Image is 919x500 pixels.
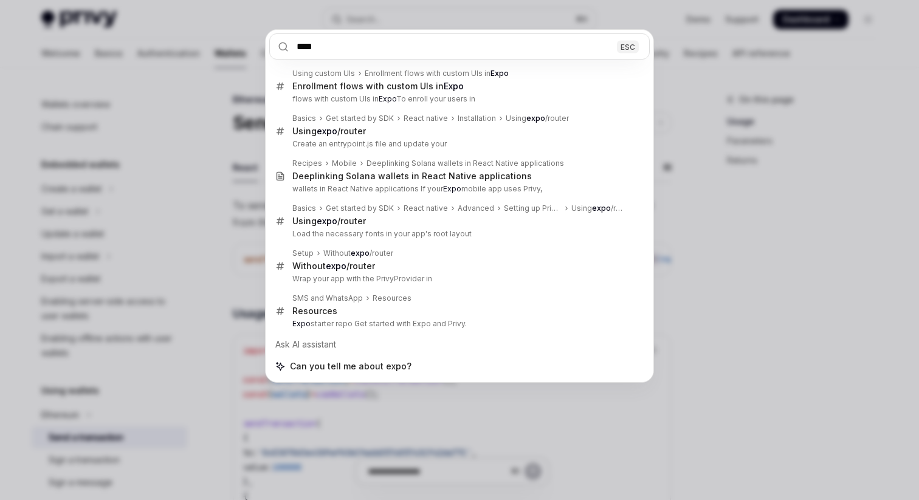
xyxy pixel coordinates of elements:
b: expo [317,126,337,136]
div: Deeplinking Solana wallets in React Native applications [367,159,564,168]
div: Get started by SDK [326,114,394,123]
b: Expo [444,81,464,91]
div: Setup [292,248,314,258]
div: React native [404,114,448,123]
b: expo [351,248,370,258]
div: Setting up Privy UIs [504,204,562,213]
div: Using /router [292,216,366,227]
p: flows with custom UIs in To enroll your users in [292,94,624,104]
b: expo [592,204,611,213]
p: Load the necessary fonts in your app's root layout [292,229,624,239]
b: Expo [490,69,509,78]
p: Wrap your app with the PrivyProvider in [292,274,624,284]
p: starter repo Get started with Expo and Privy. [292,319,624,329]
div: Using /router [506,114,569,123]
div: Deeplinking Solana wallets in React Native applications [292,171,532,182]
div: Get started by SDK [326,204,394,213]
div: Without /router [323,248,393,258]
div: Using custom UIs [292,69,355,78]
div: Mobile [332,159,357,168]
div: React native [404,204,448,213]
b: Expo [379,94,396,103]
p: Create an entrypoint.js file and update your [292,139,624,149]
div: Enrollment flows with custom UIs in [365,69,509,78]
div: ESC [617,40,639,53]
span: Can you tell me about expo? [290,360,411,372]
b: expo [526,114,545,123]
div: Ask AI assistant [269,334,650,355]
div: Advanced [458,204,494,213]
div: Without /router [292,261,375,272]
div: Resources [373,293,411,303]
div: Installation [458,114,496,123]
b: expo [326,261,346,271]
b: Expo [292,319,311,328]
b: expo [317,216,337,226]
div: Resources [292,306,337,317]
div: Enrollment flows with custom UIs in [292,81,464,92]
div: Using /router [571,204,624,213]
div: Basics [292,204,316,213]
b: Expo [443,184,461,193]
div: Recipes [292,159,322,168]
div: SMS and WhatsApp [292,293,363,303]
div: Basics [292,114,316,123]
p: wallets in React Native applications If your mobile app uses Privy, [292,184,624,194]
div: Using /router [292,126,366,137]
